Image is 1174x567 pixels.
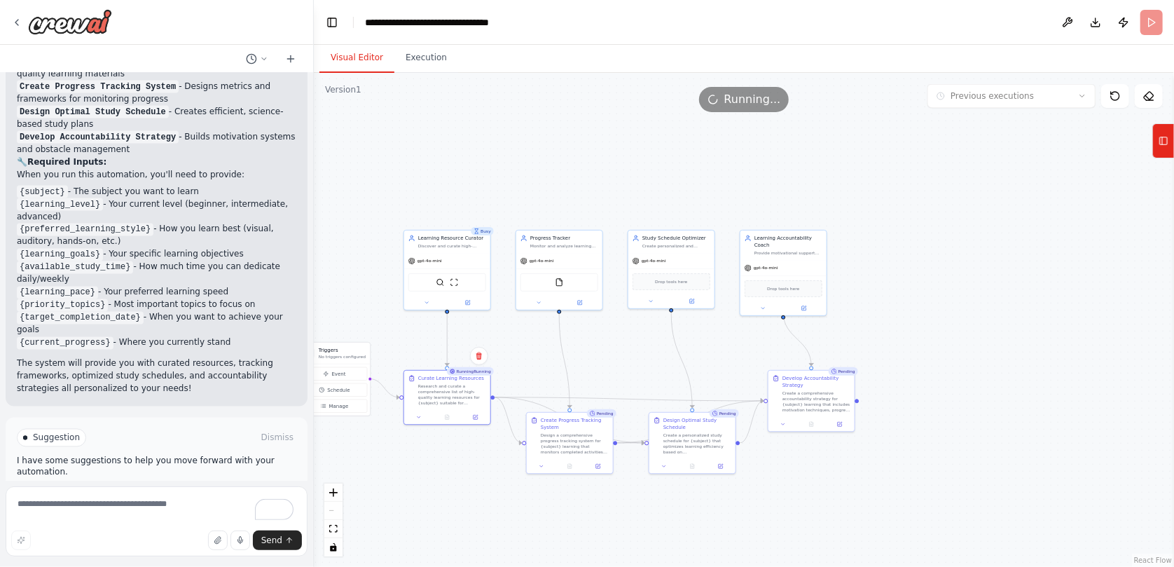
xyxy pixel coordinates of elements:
div: Learning Accountability CoachProvide motivational support and accountability for {subject} learni... [740,230,827,316]
div: Develop Accountability Strategy [782,375,850,389]
span: gpt-4o-mini [530,258,554,264]
h2: 🔧 [17,156,296,168]
code: Develop Accountability Strategy [17,131,179,144]
button: Open in side panel [586,462,610,470]
div: Learning Accountability Coach [754,235,822,249]
div: Learning Resource Curator [418,235,486,242]
img: FileReadTool [555,278,563,287]
code: {learning_goals} [17,249,103,261]
strong: Required Inputs: [27,157,106,167]
p: I have some suggestions to help you move forward with your automation. [17,456,296,478]
div: Busy [471,227,494,235]
button: Start a new chat [279,50,302,67]
button: Send [253,531,302,550]
button: Open in side panel [784,304,824,313]
button: Manage [302,399,367,413]
span: Send [261,535,282,546]
button: fit view [324,520,343,538]
button: No output available [432,413,462,421]
g: Edge from f7ca39fb-9f37-4f07-a71b-235253090eba to 4b76cd04-adcf-4456-9de1-78c1c7287af4 [740,397,764,446]
button: Open in side panel [672,297,711,306]
div: Progress TrackerMonitor and analyze learning progress for {subject} by tracking completed activit... [516,230,603,310]
g: Edge from 085c1296-7c87-4313-a96b-ef12f1fc3bf6 to 4b76cd04-adcf-4456-9de1-78c1c7287af4 [495,394,764,404]
span: Event [332,370,346,377]
button: zoom in [324,484,343,502]
div: PendingDesign Optimal Study ScheduleCreate a personalized study schedule for {subject} that optim... [649,412,736,474]
button: Previous executions [927,84,1096,108]
p: No triggers configured [319,354,366,360]
div: PendingDevelop Accountability StrategyCreate a comprehensive accountability strategy for {subject... [768,370,855,432]
h3: Triggers [319,347,366,354]
li: - Your current level (beginner, intermediate, advanced) [17,198,296,223]
img: SerperDevTool [436,278,444,287]
div: Curate Learning Resources [418,375,484,382]
span: Manage [329,402,349,409]
div: Study Schedule Optimizer [642,235,710,242]
button: Open in side panel [448,299,488,307]
button: Dismiss [258,431,296,445]
div: Design a comprehensive progress tracking system for {subject} learning that monitors completed ac... [541,432,609,455]
button: Delete node [470,347,488,365]
div: Running Running [447,367,494,376]
div: BusyLearning Resource CuratorDiscover and curate high-quality learning resources for {subject} ba... [403,230,491,310]
code: {current_progress} [17,337,113,350]
g: Edge from e9aac0b1-6ea1-4972-a3f6-f231900ffd1f to f7ca39fb-9f37-4f07-a71b-235253090eba [617,439,644,446]
button: No output available [555,462,584,470]
g: Edge from b98311a6-ebc0-4a81-ad37-cac6c04fde16 to 4b76cd04-adcf-4456-9de1-78c1c7287af4 [780,312,815,366]
code: {priority_topics} [17,299,108,312]
code: {preferred_learning_style} [17,224,153,236]
li: - Builds motivation systems and obstacle management [17,130,296,156]
div: Design Optimal Study Schedule [663,417,731,431]
a: React Flow attribution [1134,556,1172,564]
div: Discover and curate high-quality learning resources for {subject} based on {learning_level} and {... [418,243,486,249]
button: Schedule [302,383,367,397]
code: {subject} [17,186,68,198]
button: No output available [796,420,826,428]
span: gpt-4o-mini [642,258,666,264]
div: TriggersNo triggers configuredEventScheduleManage [298,342,371,416]
button: Open in side panel [560,299,600,307]
li: - Your preferred learning speed [17,286,296,299]
button: Execution [394,43,458,73]
button: Open in side panel [464,413,488,421]
li: - Where you currently stand [17,336,296,349]
img: Logo [28,9,112,34]
g: Edge from e9aac0b1-6ea1-4972-a3f6-f231900ffd1f to 4b76cd04-adcf-4456-9de1-78c1c7287af4 [617,397,764,446]
li: - When you want to achieve your goals [17,311,296,336]
span: Previous executions [951,90,1034,102]
button: Event [302,367,367,381]
code: Create Progress Tracking System [17,81,179,93]
span: Suggestion [33,432,80,444]
div: Create a comprehensive accountability strategy for {subject} learning that includes motivation te... [782,390,850,413]
span: gpt-4o-mini [417,258,442,264]
button: Open in side panel [709,462,733,470]
div: Progress Tracker [530,235,598,242]
li: - Designs metrics and frameworks for monitoring progress [17,80,296,105]
li: - How you learn best (visual, auditory, hands-on, etc.) [17,223,296,248]
div: Pending [587,409,616,418]
div: Study Schedule OptimizerCreate personalized and adaptive study schedules for {subject} based on {... [628,230,715,309]
code: {learning_pace} [17,287,98,299]
div: Pending [710,409,739,418]
nav: breadcrumb [365,15,542,29]
li: - How much time you can dedicate daily/weekly [17,261,296,286]
code: {target_completion_date} [17,312,144,325]
span: Drop tools here [767,285,799,292]
li: - Most important topics to focus on [17,299,296,311]
li: - Your specific learning objectives [17,248,296,261]
button: Open in side panel [828,420,852,428]
code: {learning_level} [17,198,103,211]
span: gpt-4o-mini [754,265,778,271]
div: Pending [829,367,858,376]
button: Upload files [208,531,228,550]
div: Research and curate a comprehensive list of high-quality learning resources for {subject} suitabl... [418,383,486,406]
code: {available_study_time} [17,261,133,274]
div: Monitor and analyze learning progress for {subject} by tracking completed activities, assessments... [530,243,598,249]
div: RunningRunningCurate Learning ResourcesResearch and curate a comprehensive list of high-quality l... [403,370,491,425]
img: ScrapeWebsiteTool [450,278,458,287]
button: Improve this prompt [11,531,31,550]
button: Click to speak your automation idea [230,531,250,550]
span: Drop tools here [655,278,687,285]
button: Switch to previous chat [240,50,274,67]
div: React Flow controls [324,484,343,556]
